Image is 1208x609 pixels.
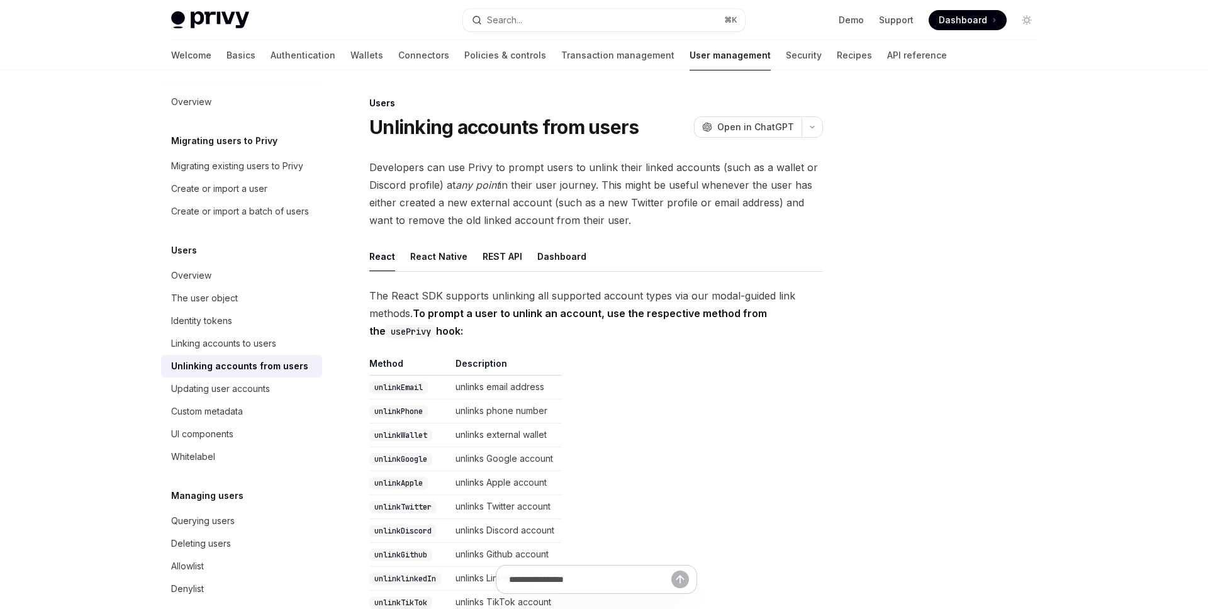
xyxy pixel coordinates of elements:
[161,200,322,223] a: Create or import a batch of users
[161,377,322,400] a: Updating user accounts
[161,532,322,555] a: Deleting users
[450,447,562,471] td: unlinks Google account
[161,332,322,355] a: Linking accounts to users
[450,357,562,376] th: Description
[369,453,432,466] code: unlinkGoogle
[369,307,767,337] strong: To prompt a user to unlink an account, use the respective method from the hook:
[386,325,436,338] code: usePrivy
[171,204,309,219] div: Create or import a batch of users
[1017,10,1037,30] button: Toggle dark mode
[171,359,308,374] div: Unlinking accounts from users
[839,14,864,26] a: Demo
[694,116,802,138] button: Open in ChatGPT
[450,543,562,567] td: unlinks Github account
[537,242,586,271] div: Dashboard
[161,555,322,578] a: Allowlist
[171,336,276,351] div: Linking accounts to users
[161,355,322,377] a: Unlinking accounts from users
[786,40,822,70] a: Security
[171,11,249,29] img: light logo
[369,97,823,109] div: Users
[369,381,428,394] code: unlinkEmail
[161,287,322,310] a: The user object
[369,287,823,340] span: The React SDK supports unlinking all supported account types via our modal-guided link methods.
[887,40,947,70] a: API reference
[171,427,233,442] div: UI components
[464,40,546,70] a: Policies & controls
[171,404,243,419] div: Custom metadata
[161,310,322,332] a: Identity tokens
[161,445,322,468] a: Whitelabel
[369,159,823,229] span: Developers can use Privy to prompt users to unlink their linked accounts (such as a wallet or Dis...
[171,381,270,396] div: Updating user accounts
[161,91,322,113] a: Overview
[161,264,322,287] a: Overview
[690,40,771,70] a: User management
[161,400,322,423] a: Custom metadata
[369,242,395,271] div: React
[369,525,437,537] code: unlinkDiscord
[929,10,1007,30] a: Dashboard
[171,291,238,306] div: The user object
[450,423,562,447] td: unlinks external wallet
[463,9,745,31] button: Open search
[410,242,467,271] div: React Native
[171,559,204,574] div: Allowlist
[171,313,232,328] div: Identity tokens
[837,40,872,70] a: Recipes
[450,399,562,423] td: unlinks phone number
[483,242,522,271] div: REST API
[671,571,689,588] button: Send message
[450,471,562,495] td: unlinks Apple account
[171,268,211,283] div: Overview
[369,549,432,561] code: unlinkGithub
[369,357,450,376] th: Method
[450,519,562,543] td: unlinks Discord account
[456,179,500,191] em: any point
[171,40,211,70] a: Welcome
[509,566,671,593] input: Ask a question...
[369,501,437,513] code: unlinkTwitter
[161,423,322,445] a: UI components
[171,581,204,596] div: Denylist
[171,536,231,551] div: Deleting users
[161,578,322,600] a: Denylist
[171,513,235,528] div: Querying users
[271,40,335,70] a: Authentication
[879,14,914,26] a: Support
[171,449,215,464] div: Whitelabel
[487,13,522,28] div: Search...
[369,116,639,138] h1: Unlinking accounts from users
[350,40,383,70] a: Wallets
[939,14,987,26] span: Dashboard
[171,133,277,148] h5: Migrating users to Privy
[724,15,737,25] span: ⌘ K
[171,94,211,109] div: Overview
[171,181,267,196] div: Create or import a user
[161,510,322,532] a: Querying users
[161,177,322,200] a: Create or import a user
[717,121,794,133] span: Open in ChatGPT
[398,40,449,70] a: Connectors
[450,495,562,519] td: unlinks Twitter account
[171,243,197,258] h5: Users
[561,40,674,70] a: Transaction management
[161,155,322,177] a: Migrating existing users to Privy
[171,159,303,174] div: Migrating existing users to Privy
[369,477,428,489] code: unlinkApple
[369,429,432,442] code: unlinkWallet
[369,405,428,418] code: unlinkPhone
[171,488,243,503] h5: Managing users
[226,40,255,70] a: Basics
[450,376,562,399] td: unlinks email address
